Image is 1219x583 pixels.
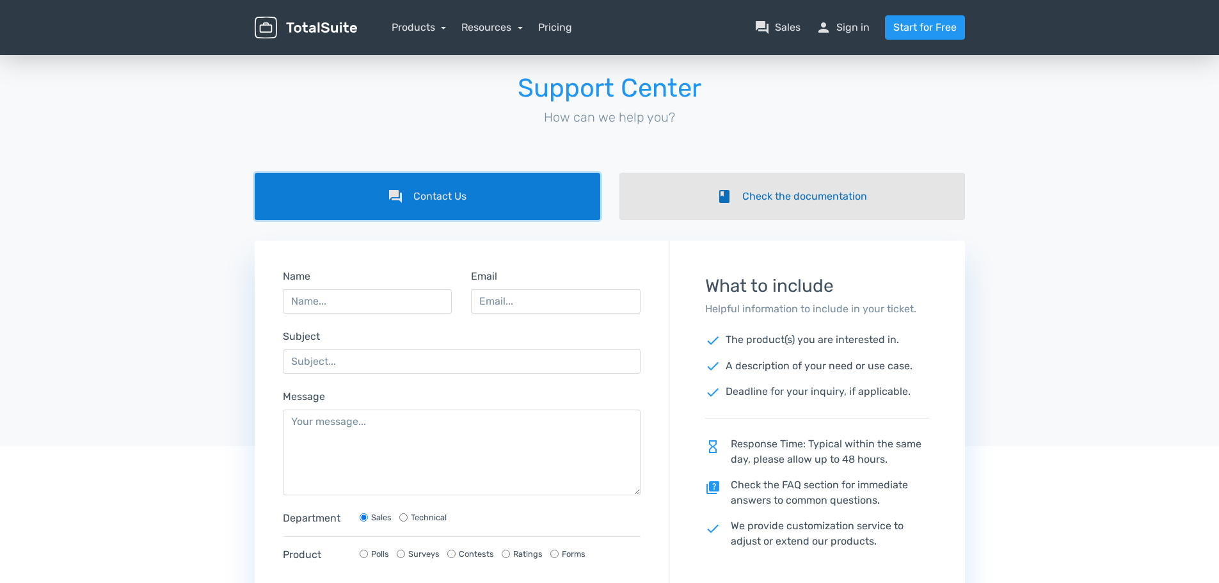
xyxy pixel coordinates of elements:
[255,74,965,102] h1: Support Center
[255,173,600,220] a: forumContact Us
[705,436,929,467] p: Response Time: Typical within the same day, please allow up to 48 hours.
[717,189,732,204] i: book
[885,15,965,40] a: Start for Free
[705,358,929,374] p: A description of your need or use case.
[371,548,389,560] label: Polls
[283,511,347,526] label: Department
[705,477,929,508] p: Check the FAQ section for immediate answers to common questions.
[255,17,357,39] img: TotalSuite for WordPress
[513,548,543,560] label: Ratings
[538,20,572,35] a: Pricing
[408,548,440,560] label: Surveys
[705,518,929,549] p: We provide customization service to adjust or extend our products.
[471,269,497,284] label: Email
[705,480,721,495] span: quiz
[705,333,721,348] span: check
[388,189,403,204] i: forum
[562,548,586,560] label: Forms
[705,521,721,536] span: check
[283,547,347,563] label: Product
[283,289,452,314] input: Name...
[283,389,325,404] label: Message
[705,439,721,454] span: hourglass_empty
[705,301,929,317] p: Helpful information to include in your ticket.
[705,385,721,400] span: check
[392,21,447,33] a: Products
[705,276,929,296] h3: What to include
[619,173,965,220] a: bookCheck the documentation
[471,289,641,314] input: Email...
[754,20,801,35] a: question_answerSales
[371,511,392,523] label: Sales
[283,269,310,284] label: Name
[461,21,523,33] a: Resources
[705,358,721,374] span: check
[459,548,494,560] label: Contests
[816,20,831,35] span: person
[283,349,641,374] input: Subject...
[816,20,870,35] a: personSign in
[754,20,770,35] span: question_answer
[411,511,447,523] label: Technical
[705,384,929,400] p: Deadline for your inquiry, if applicable.
[283,329,320,344] label: Subject
[255,108,965,127] p: How can we help you?
[705,332,929,348] p: The product(s) you are interested in.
